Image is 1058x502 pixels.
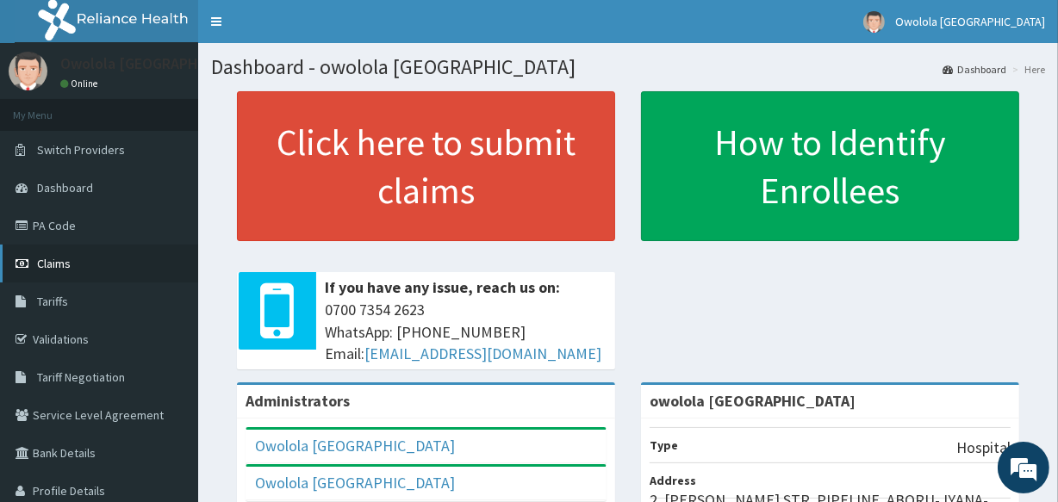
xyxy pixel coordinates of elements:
h1: Dashboard - owolola [GEOGRAPHIC_DATA] [211,56,1045,78]
img: User Image [9,52,47,90]
span: Tariffs [37,294,68,309]
span: Tariff Negotiation [37,369,125,385]
img: d_794563401_company_1708531726252_794563401 [32,86,70,129]
textarea: Type your message and hit 'Enter' [9,326,328,387]
a: Owolola [GEOGRAPHIC_DATA] [255,473,455,493]
span: Owolola [GEOGRAPHIC_DATA] [895,14,1045,29]
span: We're online! [100,145,238,319]
a: Click here to submit claims [237,91,615,241]
a: [EMAIL_ADDRESS][DOMAIN_NAME] [364,344,601,363]
strong: owolola [GEOGRAPHIC_DATA] [650,391,856,411]
p: Hospital [956,437,1011,459]
b: If you have any issue, reach us on: [325,277,560,297]
span: Claims [37,256,71,271]
img: User Image [863,11,885,33]
span: Switch Providers [37,142,125,158]
a: Owolola [GEOGRAPHIC_DATA] [255,436,455,456]
li: Here [1008,62,1045,77]
span: 0700 7354 2623 WhatsApp: [PHONE_NUMBER] Email: [325,299,607,365]
b: Address [650,473,696,488]
div: Minimize live chat window [283,9,324,50]
div: Chat with us now [90,96,289,119]
a: Dashboard [943,62,1006,77]
p: Owolola [GEOGRAPHIC_DATA] [60,56,261,71]
a: Online [60,77,102,90]
b: Administrators [246,391,350,411]
a: How to Identify Enrollees [641,91,1019,241]
span: Dashboard [37,180,93,195]
b: Type [650,437,678,453]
